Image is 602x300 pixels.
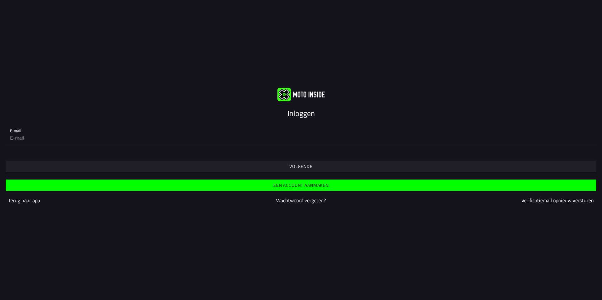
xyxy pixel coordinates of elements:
input: E-mail [10,131,592,144]
ion-text: Inloggen [287,108,315,119]
a: Verificatiemail opnieuw versturen [521,197,594,204]
a: Terug naar app [8,197,40,204]
ion-button: Een account aanmaken [6,180,596,191]
a: Wachtwoord vergeten? [276,197,326,204]
ion-text: Volgende [289,164,313,169]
